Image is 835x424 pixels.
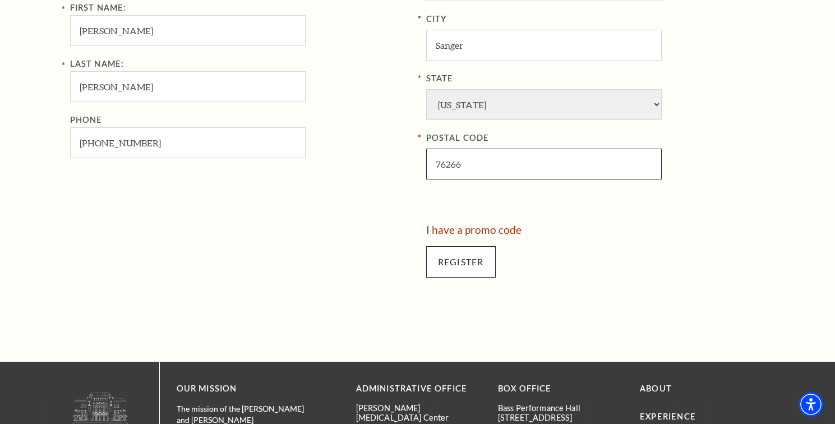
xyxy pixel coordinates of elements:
label: Last Name: [70,59,124,68]
a: I have a promo code [426,223,522,236]
input: POSTAL CODE [426,149,662,179]
label: First Name: [70,3,127,12]
label: City [426,12,765,26]
input: City [426,30,662,61]
a: About [640,384,672,393]
p: Administrative Office [356,382,481,396]
p: [PERSON_NAME][MEDICAL_DATA] Center [356,403,481,423]
p: BOX OFFICE [498,382,623,396]
p: Bass Performance Hall [498,403,623,413]
label: POSTAL CODE [426,131,765,145]
div: Accessibility Menu [799,392,823,417]
p: [STREET_ADDRESS] [498,413,623,422]
label: Phone [70,115,103,125]
label: State [426,72,765,86]
a: Experience [640,412,696,421]
p: OUR MISSION [177,382,317,396]
input: Submit button [426,246,496,278]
